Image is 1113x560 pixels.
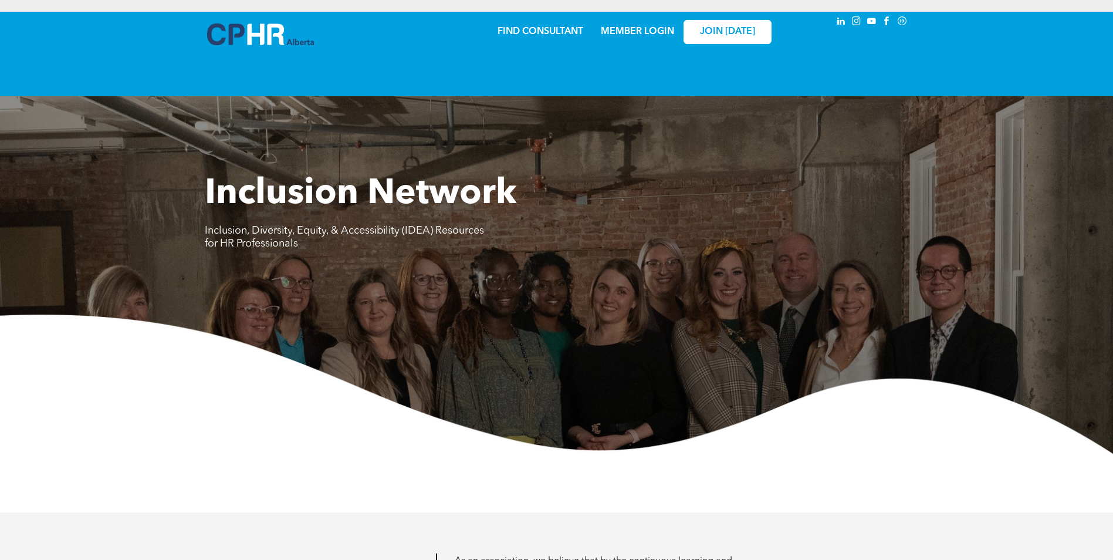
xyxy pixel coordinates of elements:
span: Inclusion, Diversity, Equity, & Accessibility (IDEA) Resources for HR Professionals [205,225,484,249]
a: MEMBER LOGIN [601,27,674,36]
a: JOIN [DATE] [684,20,772,44]
a: facebook [881,15,894,31]
a: youtube [865,15,878,31]
a: instagram [850,15,863,31]
span: JOIN [DATE] [700,26,755,38]
span: Inclusion Network [205,177,517,212]
a: FIND CONSULTANT [498,27,583,36]
a: linkedin [835,15,848,31]
img: A blue and white logo for cp alberta [207,23,314,45]
a: Social network [896,15,909,31]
